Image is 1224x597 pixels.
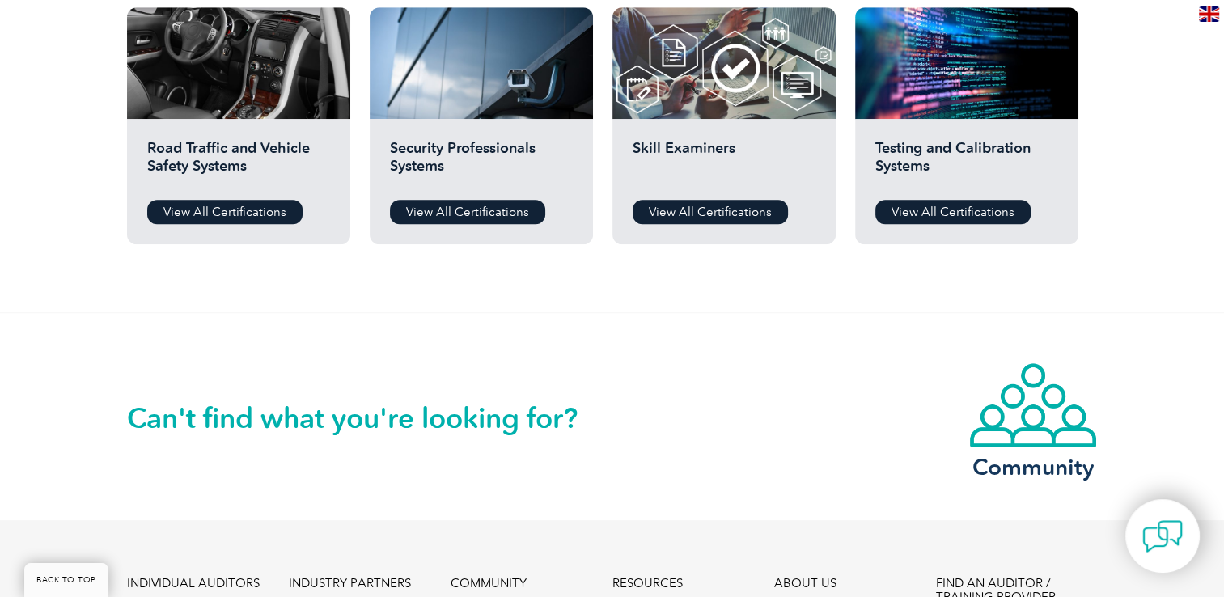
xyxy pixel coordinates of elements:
[390,139,573,188] h2: Security Professionals Systems
[875,200,1031,224] a: View All Certifications
[390,200,545,224] a: View All Certifications
[147,200,303,224] a: View All Certifications
[633,200,788,224] a: View All Certifications
[968,362,1098,449] img: icon-community.webp
[127,577,260,591] a: INDIVIDUAL AUDITORS
[773,577,836,591] a: ABOUT US
[1199,6,1219,22] img: en
[968,457,1098,477] h3: Community
[147,139,330,188] h2: Road Traffic and Vehicle Safety Systems
[450,577,526,591] a: COMMUNITY
[875,139,1058,188] h2: Testing and Calibration Systems
[288,577,410,591] a: INDUSTRY PARTNERS
[127,405,612,431] h2: Can't find what you're looking for?
[24,563,108,597] a: BACK TO TOP
[612,577,682,591] a: RESOURCES
[1142,516,1183,557] img: contact-chat.png
[633,139,815,188] h2: Skill Examiners
[968,362,1098,477] a: Community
